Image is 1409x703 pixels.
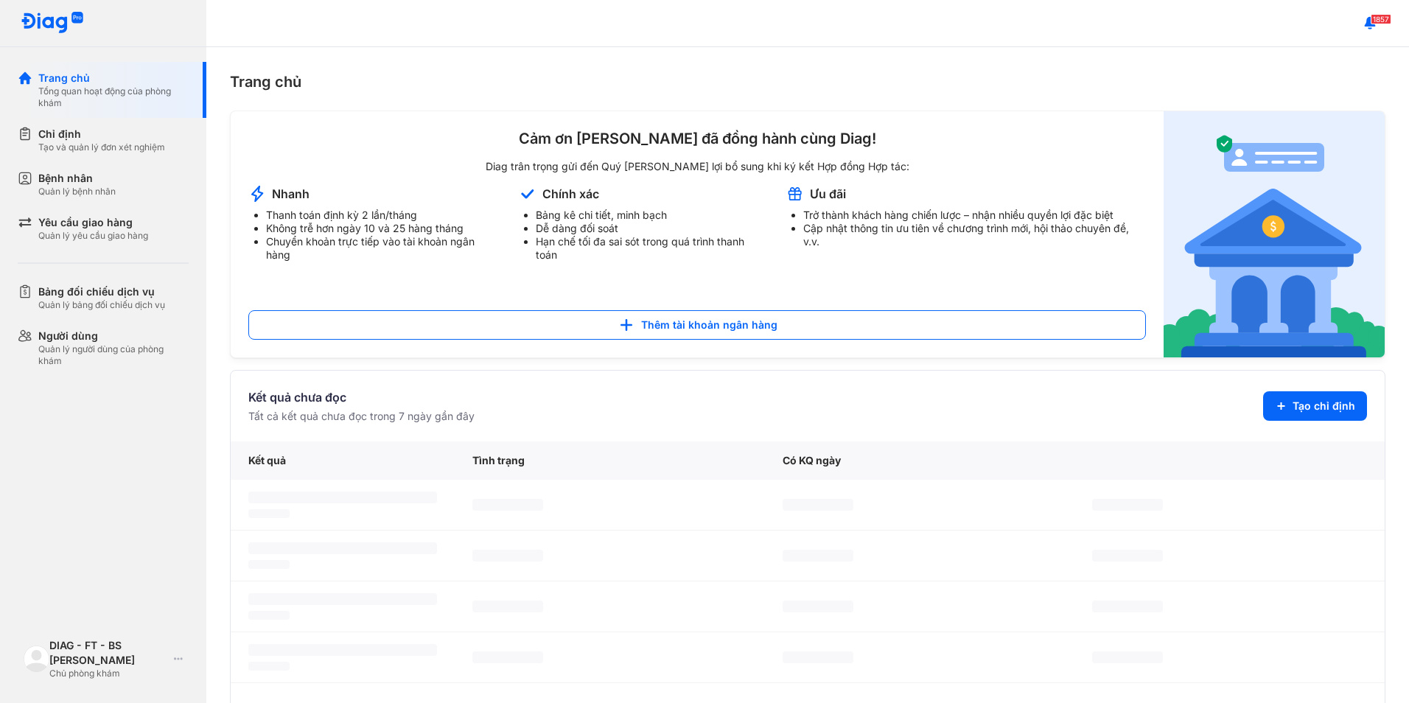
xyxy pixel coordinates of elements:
div: Ưu đãi [810,186,846,202]
span: ‌ [783,651,853,663]
div: Tổng quan hoạt động của phòng khám [38,85,189,109]
li: Trở thành khách hàng chiến lược – nhận nhiều quyền lợi đặc biệt [803,209,1146,222]
span: ‌ [1092,550,1163,562]
div: Tạo và quản lý đơn xét nghiệm [38,141,165,153]
span: ‌ [248,611,290,620]
div: Người dùng [38,329,189,343]
div: Nhanh [272,186,310,202]
div: Chỉ định [38,127,165,141]
span: ‌ [248,492,437,503]
span: ‌ [248,662,290,671]
div: Tình trạng [455,441,765,480]
div: Chính xác [542,186,599,202]
span: ‌ [783,499,853,511]
div: Có KQ ngày [765,441,1075,480]
span: ‌ [248,593,437,605]
div: Diag trân trọng gửi đến Quý [PERSON_NAME] lợi bổ sung khi ký kết Hợp đồng Hợp tác: [248,160,1146,173]
div: Bệnh nhân [38,171,116,186]
div: Kết quả [231,441,455,480]
div: Quản lý yêu cầu giao hàng [38,230,148,242]
span: ‌ [248,509,290,518]
span: Tạo chỉ định [1293,399,1355,413]
img: logo [21,12,84,35]
button: Thêm tài khoản ngân hàng [248,310,1146,340]
img: logo [24,646,49,671]
span: ‌ [472,601,543,612]
div: DIAG - FT - BS [PERSON_NAME] [49,638,168,668]
img: account-announcement [1164,111,1385,357]
div: Yêu cầu giao hàng [38,215,148,230]
li: Thanh toán định kỳ 2 lần/tháng [266,209,500,222]
div: Cảm ơn [PERSON_NAME] đã đồng hành cùng Diag! [248,129,1146,148]
span: ‌ [472,651,543,663]
img: account-announcement [248,185,266,203]
div: Kết quả chưa đọc [248,388,475,406]
li: Hạn chế tối đa sai sót trong quá trình thanh toán [536,235,767,262]
span: ‌ [1092,651,1163,663]
div: Quản lý người dùng của phòng khám [38,343,189,367]
div: Trang chủ [38,71,189,85]
img: account-announcement [786,185,804,203]
li: Bảng kê chi tiết, minh bạch [536,209,767,222]
span: ‌ [1092,601,1163,612]
button: Tạo chỉ định [1263,391,1367,421]
li: Dễ dàng đối soát [536,222,767,235]
div: Quản lý bảng đối chiếu dịch vụ [38,299,165,311]
li: Không trễ hơn ngày 10 và 25 hàng tháng [266,222,500,235]
span: ‌ [1092,499,1163,511]
div: Bảng đối chiếu dịch vụ [38,284,165,299]
span: 1857 [1371,14,1391,24]
span: ‌ [248,542,437,554]
div: Chủ phòng khám [49,668,168,679]
span: ‌ [783,550,853,562]
span: ‌ [248,560,290,569]
div: Quản lý bệnh nhân [38,186,116,197]
div: Trang chủ [230,71,1385,93]
img: account-announcement [518,185,536,203]
li: Chuyển khoản trực tiếp vào tài khoản ngân hàng [266,235,500,262]
div: Tất cả kết quả chưa đọc trong 7 ngày gần đây [248,409,475,424]
li: Cập nhật thông tin ưu tiên về chương trình mới, hội thảo chuyên đề, v.v. [803,222,1146,248]
span: ‌ [472,550,543,562]
span: ‌ [472,499,543,511]
span: ‌ [248,644,437,656]
span: ‌ [783,601,853,612]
